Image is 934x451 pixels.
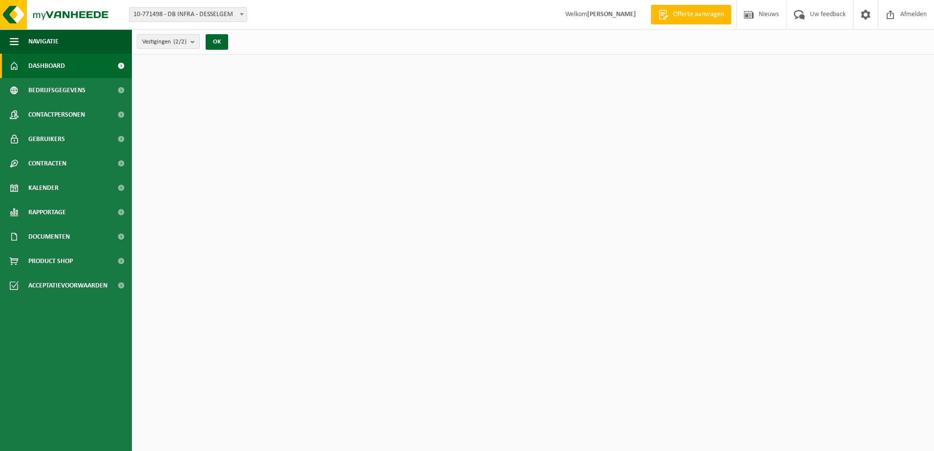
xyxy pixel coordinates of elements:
[28,200,66,225] span: Rapportage
[28,78,85,102] span: Bedrijfsgegevens
[206,34,228,50] button: OK
[587,11,636,18] strong: [PERSON_NAME]
[28,102,85,127] span: Contactpersonen
[28,176,59,200] span: Kalender
[142,35,187,49] span: Vestigingen
[28,225,70,249] span: Documenten
[137,34,200,49] button: Vestigingen(2/2)
[651,5,731,24] a: Offerte aanvragen
[28,54,65,78] span: Dashboard
[671,10,726,20] span: Offerte aanvragen
[28,249,73,273] span: Product Shop
[28,273,107,298] span: Acceptatievoorwaarden
[129,8,247,21] span: 10-771498 - DB INFRA - DESSELGEM
[28,151,66,176] span: Contracten
[173,39,187,45] count: (2/2)
[129,7,247,22] span: 10-771498 - DB INFRA - DESSELGEM
[28,29,59,54] span: Navigatie
[28,127,65,151] span: Gebruikers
